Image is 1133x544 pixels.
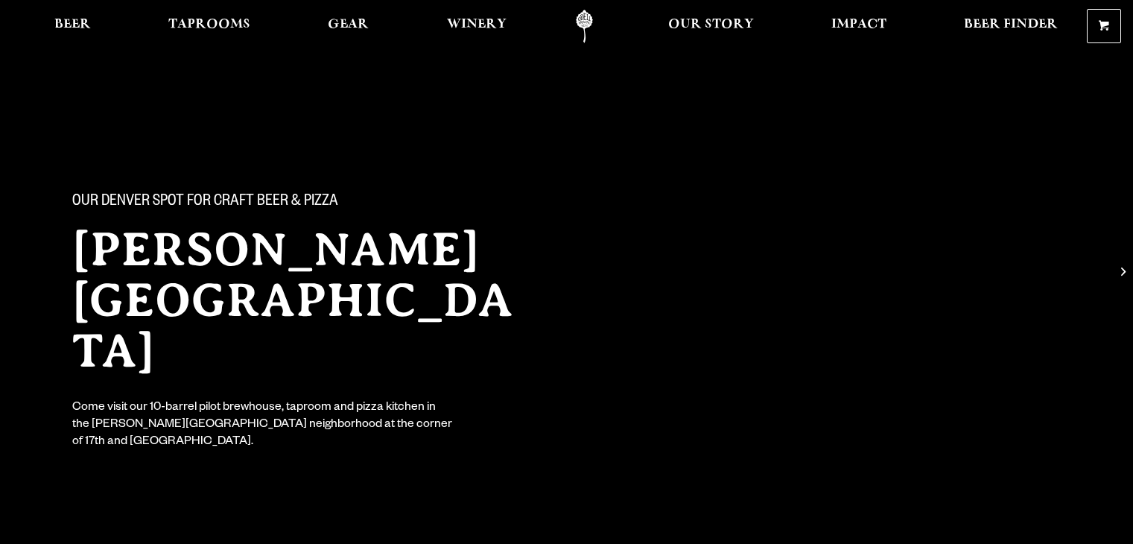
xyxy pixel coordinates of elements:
span: Impact [831,19,886,31]
span: Beer [54,19,91,31]
span: Gear [328,19,369,31]
a: Impact [822,10,896,43]
span: Winery [447,19,507,31]
a: Winery [437,10,516,43]
span: Taprooms [168,19,250,31]
a: Beer [45,10,101,43]
a: Gear [318,10,378,43]
span: Our Denver spot for craft beer & pizza [72,193,338,212]
div: Come visit our 10-barrel pilot brewhouse, taproom and pizza kitchen in the [PERSON_NAME][GEOGRAPH... [72,400,454,452]
a: Beer Finder [954,10,1067,43]
span: Our Story [668,19,754,31]
a: Our Story [658,10,764,43]
a: Odell Home [556,10,612,43]
h2: [PERSON_NAME][GEOGRAPHIC_DATA] [72,224,537,376]
a: Taprooms [159,10,260,43]
span: Beer Finder [964,19,1058,31]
